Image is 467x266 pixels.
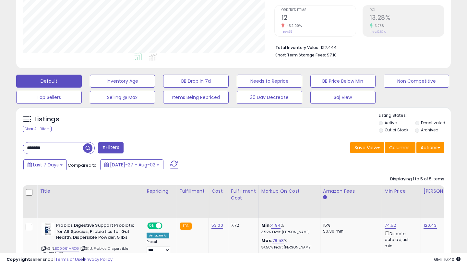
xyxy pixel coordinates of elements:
button: Save View [350,142,384,153]
b: Short Term Storage Fees: [275,52,326,58]
button: BB Price Below Min [310,75,376,88]
button: Inventory Age [90,75,155,88]
div: Preset: [147,240,172,254]
div: Min Price [385,188,418,195]
div: 7.72 [231,223,254,228]
div: % [261,238,315,250]
span: ROI [370,8,444,12]
b: Min: [261,222,271,228]
div: Amazon Fees [323,188,379,195]
span: Columns [389,144,410,151]
button: Default [16,75,82,88]
button: Actions [416,142,444,153]
div: Fulfillment [180,188,206,195]
b: Total Inventory Value: [275,45,319,50]
span: OFF [162,223,172,229]
div: Fulfillment Cost [231,188,256,201]
strong: Copyright [6,256,30,262]
small: Prev: 25 [281,30,292,34]
div: $0.30 min [323,228,377,234]
div: [PERSON_NAME] [424,188,462,195]
h5: Listings [34,115,59,124]
h2: 12 [281,14,356,23]
button: Needs to Reprice [237,75,302,88]
label: Archived [421,127,438,133]
div: Clear All Filters [23,126,52,132]
button: Items Being Repriced [163,91,229,104]
a: 78.58 [272,237,284,244]
small: FBA [180,223,192,230]
div: % [261,223,315,235]
button: Top Sellers [16,91,82,104]
span: Last 7 Days [33,162,59,168]
li: $12,444 [275,43,439,51]
button: [DATE]-27 - Aug-02 [100,159,163,170]
img: 31sQXrPXfdL._SL40_.jpg [42,223,54,236]
label: Deactivated [421,120,445,126]
a: 4.94 [271,222,281,229]
label: Out of Stock [385,127,408,133]
small: Prev: 12.80% [370,30,386,34]
span: | SKU: Probios Dispersible Powder 5lbs [42,246,128,256]
div: Repricing [147,188,174,195]
button: 30 Day Decrease [237,91,302,104]
div: ASIN: [42,223,139,263]
span: ON [148,223,156,229]
button: Columns [385,142,415,153]
span: $7.10 [327,52,337,58]
h2: 13.28% [370,14,444,23]
th: The percentage added to the cost of goods (COGS) that forms the calculator for Min & Max prices. [258,185,320,218]
div: seller snap | | [6,257,113,263]
div: Markup on Cost [261,188,317,195]
button: Saj View [310,91,376,104]
button: Selling @ Max [90,91,155,104]
span: Compared to: [68,162,98,168]
div: 15% [323,223,377,228]
a: Privacy Policy [84,256,113,262]
small: 3.75% [373,23,385,28]
label: Active [385,120,397,126]
span: [DATE]-27 - Aug-02 [110,162,155,168]
small: Amazon Fees. [323,195,327,200]
button: BB Drop in 7d [163,75,229,88]
small: -52.00% [284,23,302,28]
b: Max: [261,237,273,244]
div: Disable auto adjust min [385,230,416,249]
p: Listing States: [379,113,451,119]
button: Last 7 Days [23,159,67,170]
span: Ordered Items [281,8,356,12]
p: 3.52% Profit [PERSON_NAME] [261,230,315,235]
a: Terms of Use [55,256,83,262]
span: 2025-08-10 16:40 GMT [434,256,461,262]
div: Cost [211,188,225,195]
button: Non Competitive [384,75,449,88]
div: Title [40,188,141,195]
div: Displaying 1 to 5 of 5 items [390,176,444,182]
button: Filters [98,142,123,153]
div: Amazon AI [147,233,169,238]
p: 34.58% Profit [PERSON_NAME] [261,245,315,250]
a: 120.43 [424,222,437,229]
b: Probios Digestive Support Probiotic for All Species, Probiotics for Gut Health, Dispersible Powde... [56,223,135,242]
a: 74.52 [385,222,396,229]
a: 53.00 [211,222,223,229]
a: B00061MRXG [55,246,79,251]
